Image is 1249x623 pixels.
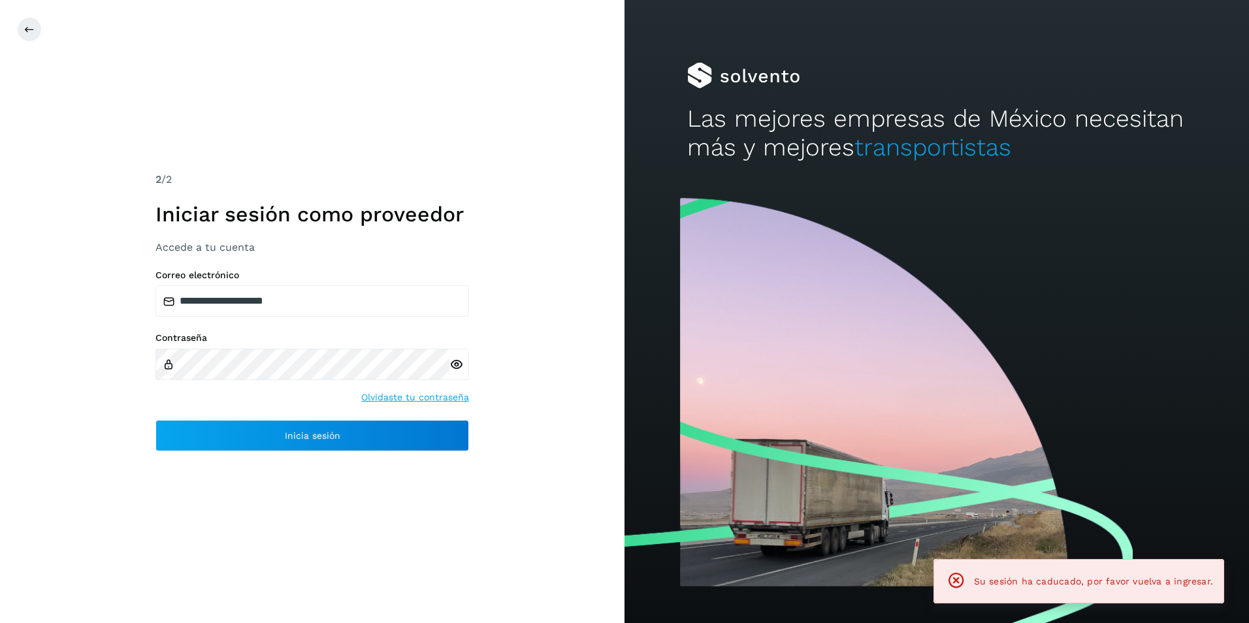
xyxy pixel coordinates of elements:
h2: Las mejores empresas de México necesitan más y mejores [687,104,1187,163]
span: transportistas [854,133,1011,161]
h3: Accede a tu cuenta [155,241,469,253]
span: Su sesión ha caducado, por favor vuelva a ingresar. [974,576,1213,586]
label: Contraseña [155,332,469,343]
h1: Iniciar sesión como proveedor [155,202,469,227]
a: Olvidaste tu contraseña [361,391,469,404]
button: Inicia sesión [155,420,469,451]
span: 2 [155,173,161,185]
div: /2 [155,172,469,187]
span: Inicia sesión [285,431,340,440]
label: Correo electrónico [155,270,469,281]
